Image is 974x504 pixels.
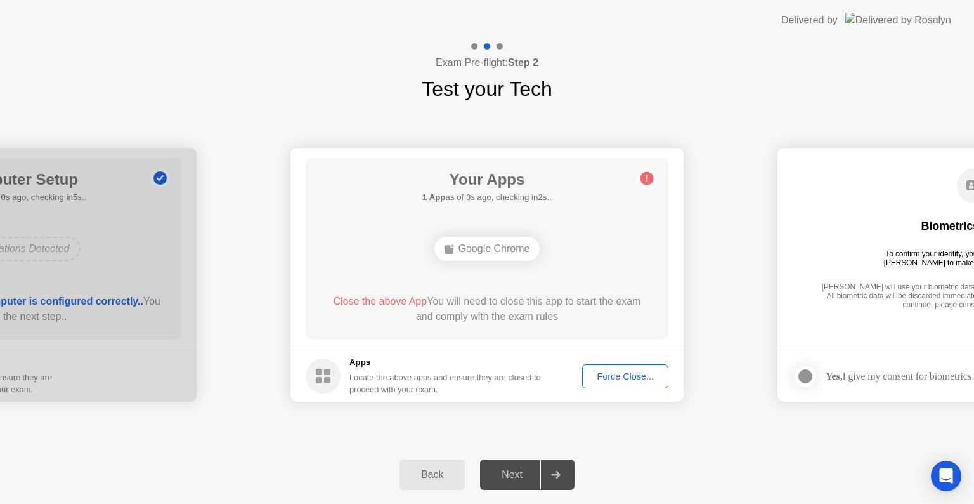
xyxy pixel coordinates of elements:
[484,469,540,481] div: Next
[324,294,651,324] div: You will need to close this app to start the exam and comply with the exam rules
[845,13,951,27] img: Delivered by Rosalyn
[434,237,540,261] div: Google Chrome
[422,192,445,202] b: 1 App
[399,460,465,490] button: Back
[931,461,961,491] div: Open Intercom Messenger
[422,191,552,204] h5: as of 3s ago, checking in2s..
[508,57,538,68] b: Step 2
[436,55,538,70] h4: Exam Pre-flight:
[587,371,664,381] div: Force Close...
[349,371,542,395] div: Locate the above apps and ensure they are closed to proceed with your exam.
[333,296,427,307] span: Close the above App
[582,364,668,388] button: Force Close...
[422,74,552,104] h1: Test your Tech
[826,371,842,381] strong: Yes,
[781,13,838,28] div: Delivered by
[349,356,542,369] h5: Apps
[403,469,461,481] div: Back
[422,168,552,191] h1: Your Apps
[480,460,575,490] button: Next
